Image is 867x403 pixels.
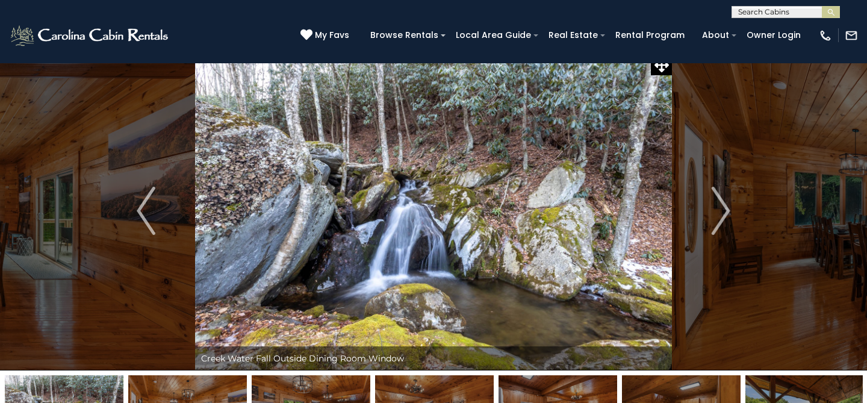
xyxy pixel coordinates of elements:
[542,26,604,45] a: Real Estate
[450,26,537,45] a: Local Area Guide
[672,51,770,370] button: Next
[9,23,172,48] img: White-1-2.png
[137,187,155,235] img: arrow
[364,26,444,45] a: Browse Rentals
[97,51,195,370] button: Previous
[300,29,352,42] a: My Favs
[845,29,858,42] img: mail-regular-white.png
[819,29,832,42] img: phone-regular-white.png
[712,187,730,235] img: arrow
[195,346,672,370] div: Creek Water Fall Outside Dining Room Window
[696,26,735,45] a: About
[609,26,691,45] a: Rental Program
[315,29,349,42] span: My Favs
[741,26,807,45] a: Owner Login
